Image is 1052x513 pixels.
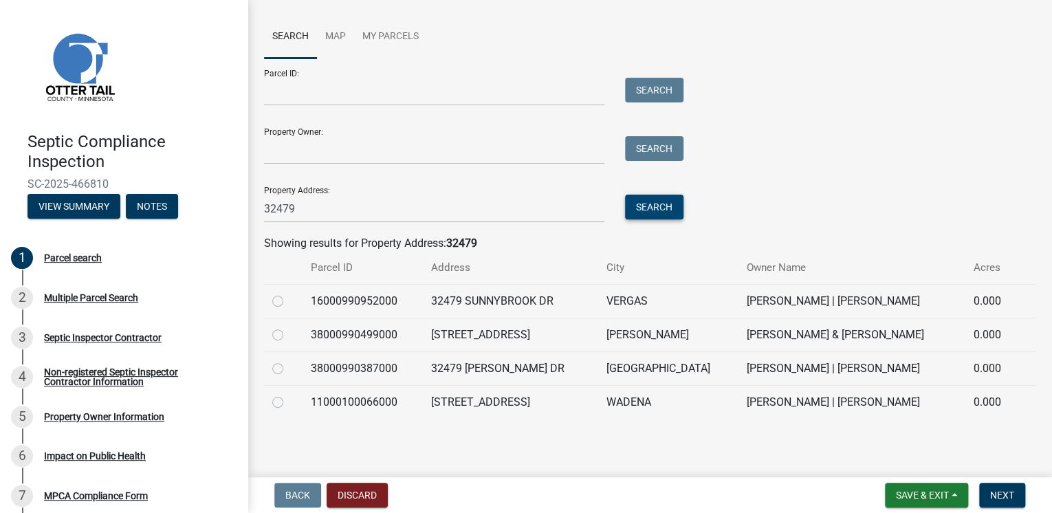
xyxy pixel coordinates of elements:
td: 32479 SUNNYBROOK DR [423,284,598,318]
button: Search [625,195,683,219]
th: Owner Name [738,252,965,284]
div: 4 [11,366,33,388]
td: 32479 [PERSON_NAME] DR [423,351,598,385]
div: 5 [11,406,33,428]
td: [PERSON_NAME] | [PERSON_NAME] [738,351,965,385]
td: WADENA [598,385,738,419]
div: Parcel search [44,253,102,263]
img: Otter Tail County, Minnesota [28,14,131,118]
th: Acres [965,252,1016,284]
div: MPCA Compliance Form [44,491,148,501]
wm-modal-confirm: Notes [126,201,178,212]
td: 0.000 [965,351,1016,385]
td: [GEOGRAPHIC_DATA] [598,351,738,385]
button: Search [625,136,683,161]
span: Next [990,490,1014,501]
td: [PERSON_NAME] | [PERSON_NAME] [738,385,965,419]
div: Non-registered Septic Inspector Contractor Information [44,367,226,386]
th: Address [423,252,598,284]
div: Septic Inspector Contractor [44,333,162,342]
wm-modal-confirm: Summary [28,201,120,212]
button: Discard [327,483,388,507]
button: Notes [126,194,178,219]
div: Showing results for Property Address: [264,235,1035,252]
a: My Parcels [354,15,427,59]
div: 6 [11,445,33,467]
td: [STREET_ADDRESS] [423,385,598,419]
td: 38000990387000 [303,351,423,385]
div: 2 [11,287,33,309]
td: 16000990952000 [303,284,423,318]
td: 0.000 [965,318,1016,351]
div: 1 [11,247,33,269]
td: [STREET_ADDRESS] [423,318,598,351]
button: View Summary [28,194,120,219]
span: SC-2025-466810 [28,177,220,190]
h4: Septic Compliance Inspection [28,132,237,172]
button: Save & Exit [885,483,968,507]
td: [PERSON_NAME] & [PERSON_NAME] [738,318,965,351]
span: Back [285,490,310,501]
td: 11000100066000 [303,385,423,419]
td: [PERSON_NAME] | [PERSON_NAME] [738,284,965,318]
th: City [598,252,738,284]
button: Back [274,483,321,507]
td: [PERSON_NAME] [598,318,738,351]
th: Parcel ID [303,252,423,284]
td: 0.000 [965,385,1016,419]
a: Map [317,15,354,59]
a: Search [264,15,317,59]
button: Search [625,78,683,102]
div: Impact on Public Health [44,451,146,461]
td: VERGAS [598,284,738,318]
div: Multiple Parcel Search [44,293,138,303]
span: Save & Exit [896,490,949,501]
td: 38000990499000 [303,318,423,351]
div: Property Owner Information [44,412,164,422]
div: 7 [11,485,33,507]
td: 0.000 [965,284,1016,318]
button: Next [979,483,1025,507]
strong: 32479 [446,237,477,250]
div: 3 [11,327,33,349]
